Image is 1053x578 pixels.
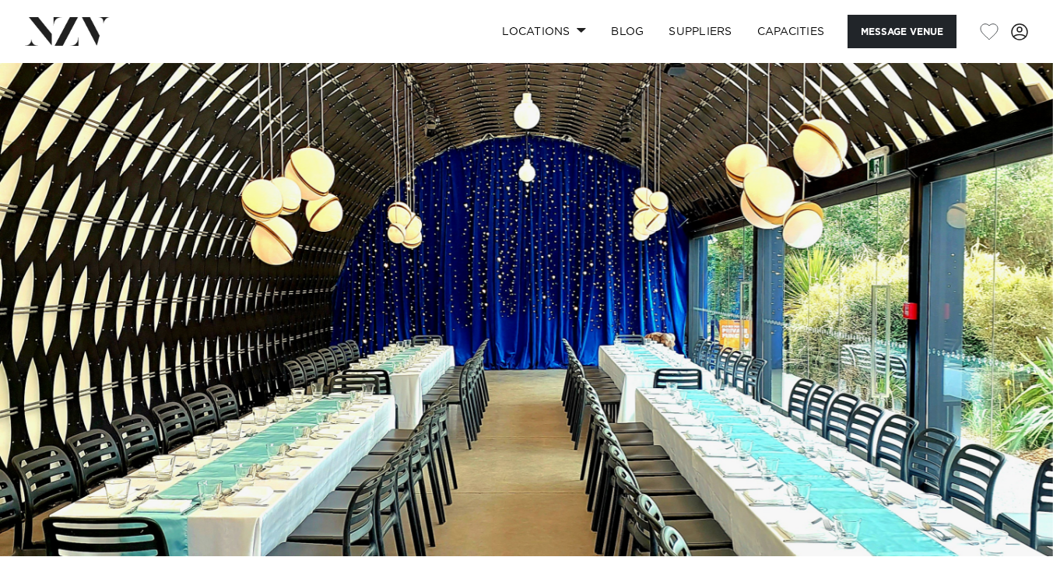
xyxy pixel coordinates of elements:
[848,15,956,48] button: Message Venue
[490,15,598,48] a: Locations
[25,17,110,45] img: nzv-logo.png
[745,15,837,48] a: Capacities
[656,15,744,48] a: SUPPLIERS
[598,15,656,48] a: BLOG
